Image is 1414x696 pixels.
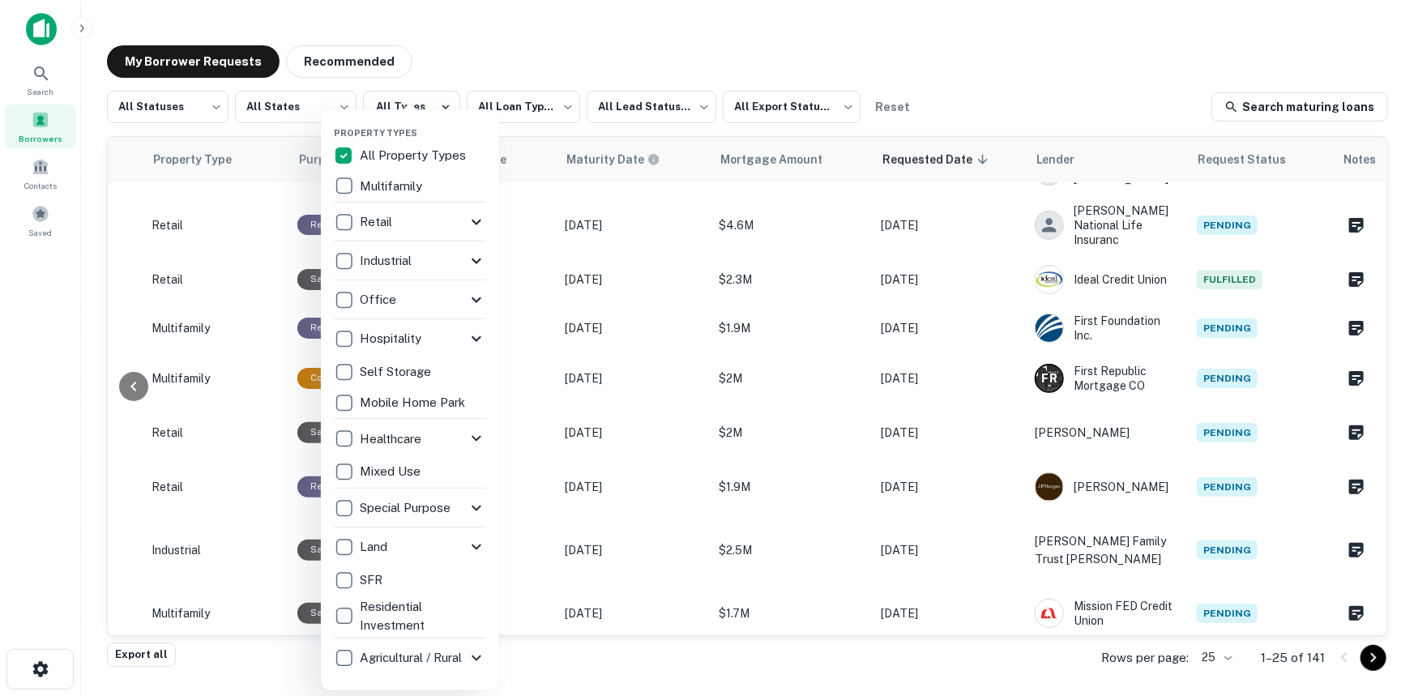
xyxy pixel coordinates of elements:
p: Self Storage [360,362,434,382]
div: Special Purpose [334,489,486,527]
p: Agricultural / Rural [360,648,465,668]
p: Mixed Use [360,462,424,481]
div: Healthcare [334,419,486,458]
div: Office [334,280,486,319]
p: Hospitality [360,329,425,348]
p: Mobile Home Park [360,393,468,412]
p: Residential Investment [360,597,486,635]
p: Land [360,537,391,557]
span: Property Types [334,128,417,138]
p: Office [360,290,399,310]
p: SFR [360,570,386,590]
div: Land [334,527,486,566]
div: Retail [334,203,486,241]
p: Special Purpose [360,498,454,518]
div: Hospitality [334,319,486,358]
p: Industrial [360,251,415,271]
p: Healthcare [360,429,425,449]
div: Agricultural / Rural [334,638,486,677]
iframe: Chat Widget [1333,566,1414,644]
p: Multifamily [360,177,425,196]
p: Retail [360,212,395,232]
p: All Property Types [360,146,469,165]
div: Industrial [334,241,486,280]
